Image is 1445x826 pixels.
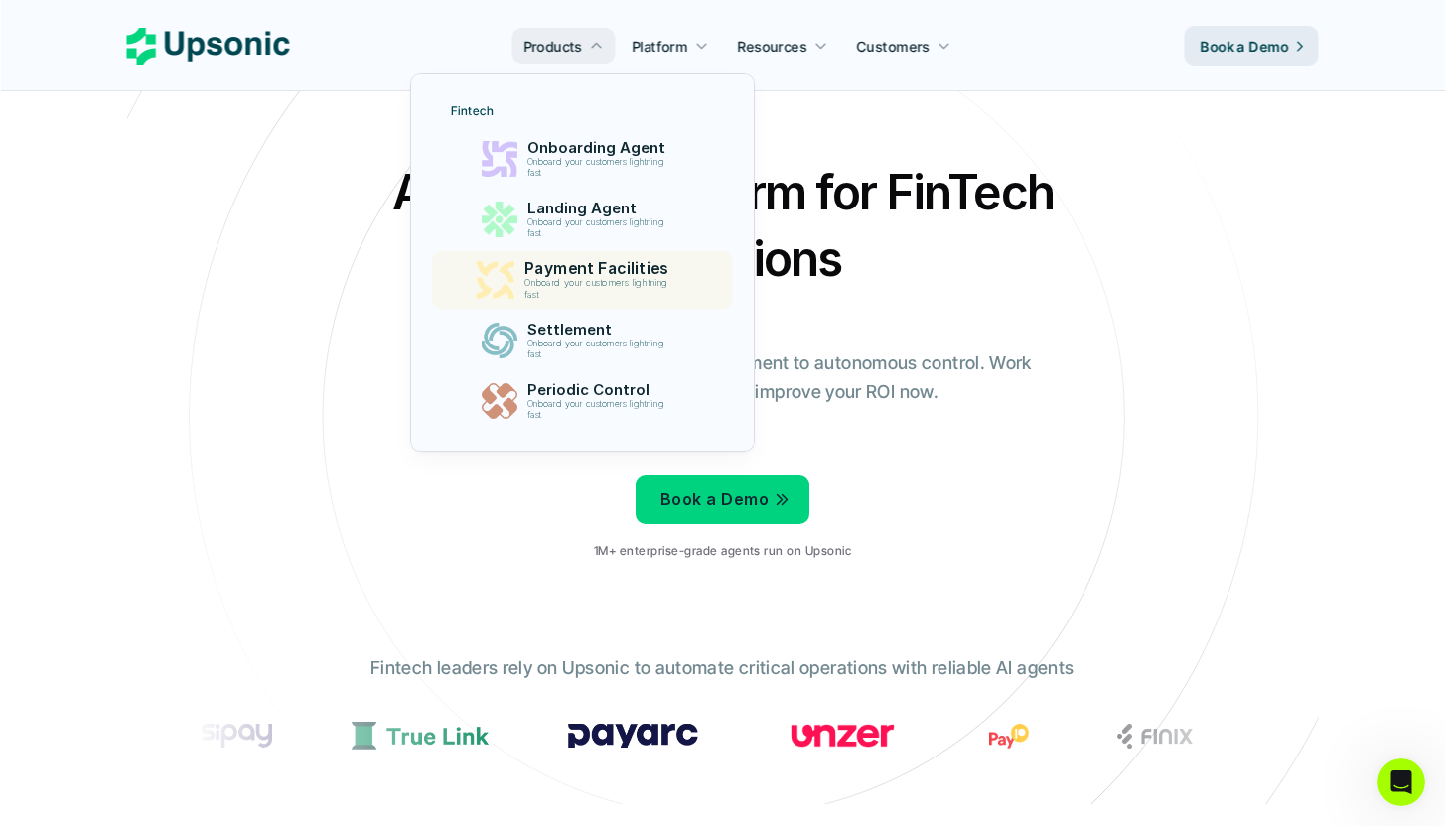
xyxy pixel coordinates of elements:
[523,36,582,57] p: Products
[511,28,615,64] a: Products
[370,654,1074,683] p: Fintech leaders rely on Upsonic to automate critical operations with reliable AI agents
[439,131,726,187] a: Onboarding AgentOnboard your customers lightning fast
[594,544,851,558] p: 1M+ enterprise-grade agents run on Upsonic
[527,399,672,421] p: Onboard your customers lightning fast
[636,475,809,524] a: Book a Demo
[1201,36,1289,57] p: Book a Demo
[400,349,1046,407] p: From onboarding to compliance to settlement to autonomous control. Work with %82 more efficiency ...
[1377,758,1425,806] iframe: Intercom live chat
[857,36,931,57] p: Customers
[527,200,674,217] p: Landing Agent
[527,381,674,399] p: Periodic Control
[527,139,674,157] p: Onboarding Agent
[1185,26,1319,66] a: Book a Demo
[632,36,687,57] p: Platform
[738,36,807,57] p: Resources
[660,485,769,514] p: Book a Demo
[527,339,672,360] p: Onboard your customers lightning fast
[527,217,672,239] p: Onboard your customers lightning fast
[439,192,726,247] a: Landing AgentOnboard your customers lightning fast
[432,251,733,310] a: Payment FacilitiesOnboard your customers lightning fast
[439,313,726,368] a: SettlementOnboard your customers lightning fast
[524,259,678,278] p: Payment Facilities
[524,278,676,301] p: Onboard your customers lightning fast
[439,373,726,429] a: Periodic ControlOnboard your customers lightning fast
[451,104,494,118] p: Fintech
[527,157,672,179] p: Onboard your customers lightning fast
[375,159,1071,292] h2: Agentic AI Platform for FinTech Operations
[527,321,674,339] p: Settlement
